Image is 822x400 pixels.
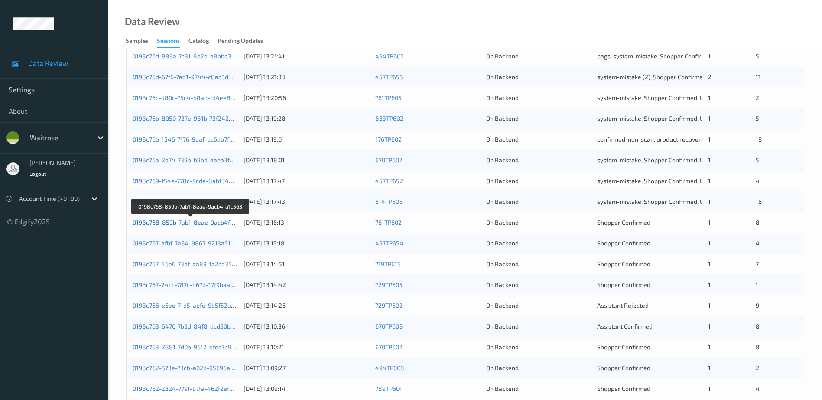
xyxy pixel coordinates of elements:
[133,115,249,122] a: 0198c76b-8050-737e-981b-73f2423b7ee6
[486,322,591,331] div: On Backend
[486,281,591,289] div: On Backend
[244,301,369,310] div: [DATE] 13:14:26
[597,94,795,101] span: system-mistake, Shopper Confirmed, Unusual-Activity, Picklist item alert
[133,52,252,60] a: 0198c76d-889a-7c31-8d2d-a8bbe3ae2be9
[133,281,246,288] a: 0198c767-24cc-787c-b672-17f9baa26b17
[756,73,761,81] span: 11
[756,94,759,101] span: 2
[486,156,591,165] div: On Backend
[133,156,248,164] a: 0198c76a-2d74-739b-b9bd-aaea3f177f84
[708,156,711,164] span: 1
[375,343,403,351] a: 670TP602
[708,260,711,268] span: 1
[597,364,650,371] span: Shopper Confirmed
[597,385,650,392] span: Shopper Confirmed
[597,52,761,60] span: bags, system-mistake, Shopper Confirmed, Unusual-Activity
[708,385,711,392] span: 1
[756,115,759,122] span: 5
[486,114,591,123] div: On Backend
[708,239,711,247] span: 1
[375,198,403,205] a: 614TP606
[756,156,759,164] span: 5
[133,260,250,268] a: 0198c767-46e6-73df-aa89-fa2cd35459b8
[597,135,818,143] span: confirmed-non-scan, product recovered, recovered product, Shopper Confirmed
[486,364,591,372] div: On Backend
[375,177,403,184] a: 457TP652
[708,73,712,81] span: 2
[708,94,711,101] span: 1
[597,115,745,122] span: system-mistake, Shopper Confirmed, Unusual-Activity
[708,52,711,60] span: 1
[708,219,711,226] span: 1
[133,177,249,184] a: 0198c769-f54e-778c-9cda-8abf3423e75c
[133,94,249,101] a: 0198c76c-d80c-75c4-b8ab-fd4ee8b102f5
[486,384,591,393] div: On Backend
[486,177,591,185] div: On Backend
[708,302,711,309] span: 1
[375,323,403,330] a: 670TP608
[597,219,650,226] span: Shopper Confirmed
[486,197,591,206] div: On Backend
[244,239,369,248] div: [DATE] 13:15:18
[756,260,759,268] span: 7
[218,36,263,47] div: Pending Updates
[244,52,369,61] div: [DATE] 13:21:41
[133,385,245,392] a: 0198c762-2324-779f-b7fa-462f2ef4bf67
[708,364,711,371] span: 1
[486,52,591,61] div: On Backend
[133,343,249,351] a: 0198c763-2881-7d0b-9612-efec7b9897d9
[756,281,758,288] span: 1
[375,302,403,309] a: 729TP602
[708,115,711,122] span: 1
[375,364,404,371] a: 494TP608
[133,302,249,309] a: 0198c766-e5ee-71d5-abfe-9b5f52a26943
[244,177,369,185] div: [DATE] 13:17:47
[244,384,369,393] div: [DATE] 13:09:14
[157,35,188,48] a: Sessions
[244,343,369,352] div: [DATE] 13:10:21
[756,364,759,371] span: 2
[375,281,403,288] a: 729TP605
[486,239,591,248] div: On Backend
[597,281,650,288] span: Shopper Confirmed
[375,94,402,101] a: 761TP605
[756,323,760,330] span: 8
[756,52,759,60] span: 5
[486,94,591,102] div: On Backend
[244,281,369,289] div: [DATE] 13:14:42
[597,343,650,351] span: Shopper Confirmed
[133,364,249,371] a: 0198c762-573e-73cb-a02b-95696afa14c2
[126,36,148,47] div: Samples
[244,218,369,227] div: [DATE] 13:16:13
[157,36,180,48] div: Sessions
[486,135,591,144] div: On Backend
[756,219,760,226] span: 8
[486,73,591,81] div: On Backend
[244,364,369,372] div: [DATE] 13:09:27
[244,197,369,206] div: [DATE] 13:17:43
[375,115,403,122] a: 833TP602
[218,35,272,47] a: Pending Updates
[244,156,369,165] div: [DATE] 13:18:01
[756,343,760,351] span: 8
[486,301,591,310] div: On Backend
[126,35,157,47] a: Samples
[375,73,403,81] a: 457TP655
[597,156,795,164] span: system-mistake, Shopper Confirmed, Unusual-Activity, Picklist item alert
[708,343,711,351] span: 1
[486,218,591,227] div: On Backend
[375,135,402,143] a: 176TP602
[244,94,369,102] div: [DATE] 13:20:56
[756,177,760,184] span: 4
[188,36,209,47] div: Catalog
[486,343,591,352] div: On Backend
[244,135,369,144] div: [DATE] 13:19:01
[756,135,762,143] span: 18
[708,177,711,184] span: 1
[375,156,403,164] a: 670TP602
[133,323,249,330] a: 0198c763-6470-7b9d-84f8-dcd50b0319f2
[756,198,762,205] span: 16
[708,281,711,288] span: 1
[756,302,759,309] span: 9
[375,260,401,268] a: 719TP615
